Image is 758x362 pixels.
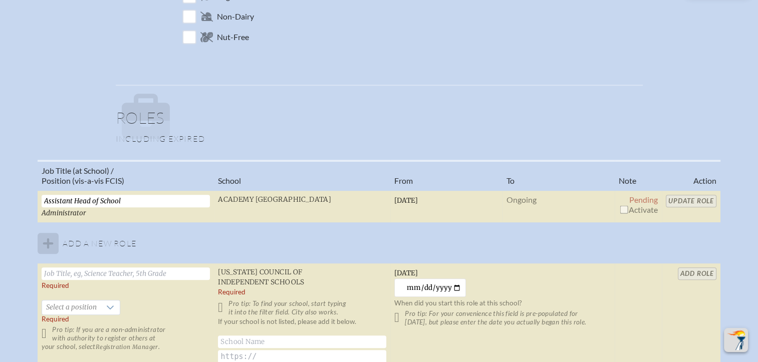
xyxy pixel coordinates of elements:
[619,205,658,214] span: Activate
[42,315,69,323] span: Required
[96,343,158,350] span: Registration Manager
[42,300,101,314] span: Select a position
[218,299,386,316] p: Pro tip: To find your school, start typing it into the filter field. City also works.
[394,269,418,277] span: [DATE]
[116,110,643,134] h1: Roles
[394,196,418,205] span: [DATE]
[724,328,748,352] button: Scroll Top
[38,161,214,190] th: Job Title (at School) / Position (vis-a-vis FCIS)
[662,161,720,190] th: Action
[218,288,245,296] label: Required
[116,134,643,144] p: Including expired
[42,209,86,217] span: Administrator
[217,32,249,42] span: Nut-Free
[394,309,611,326] p: Pro tip: For your convenience this field is pre-populated for [DATE], but please enter the date y...
[218,195,331,204] span: Academy [GEOGRAPHIC_DATA]
[218,268,305,286] span: [US_STATE] Council of Independent Schools
[42,267,210,280] input: Job Title, eg, Science Teacher, 5th Grade
[390,161,502,190] th: From
[629,195,658,204] span: Pending
[615,161,662,190] th: Note
[217,12,254,22] span: Non-Dairy
[507,195,537,204] span: Ongoing
[42,325,210,351] p: Pro tip: If you are a non-administrator with authority to register others at your school, select .
[502,161,615,190] th: To
[214,161,390,190] th: School
[42,281,69,290] label: Required
[394,299,611,307] p: When did you start this role at this school?
[726,330,746,350] img: To the top
[218,317,356,334] label: If your school is not listed, please add it below.
[218,335,386,348] input: School Name
[42,195,210,207] input: Eg, Science Teacher, 5th Grade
